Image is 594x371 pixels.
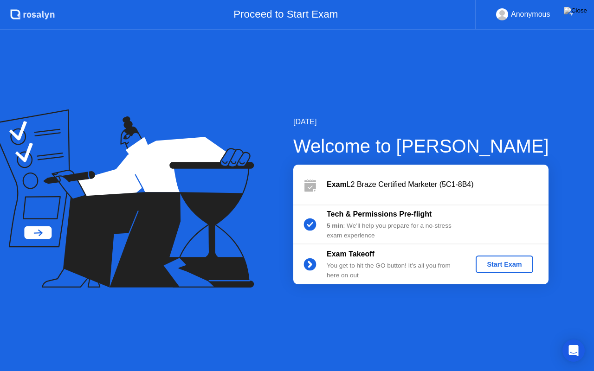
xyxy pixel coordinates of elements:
[293,116,549,128] div: [DATE]
[327,210,432,218] b: Tech & Permissions Pre-flight
[562,339,585,362] div: Open Intercom Messenger
[293,132,549,160] div: Welcome to [PERSON_NAME]
[479,261,529,268] div: Start Exam
[564,7,587,14] img: Close
[327,221,460,240] div: : We’ll help you prepare for a no-stress exam experience
[327,179,549,190] div: L2 Braze Certified Marketer (5C1-8B4)
[327,250,374,258] b: Exam Takeoff
[476,256,533,273] button: Start Exam
[327,222,343,229] b: 5 min
[511,8,550,20] div: Anonymous
[327,180,347,188] b: Exam
[327,261,460,280] div: You get to hit the GO button! It’s all you from here on out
